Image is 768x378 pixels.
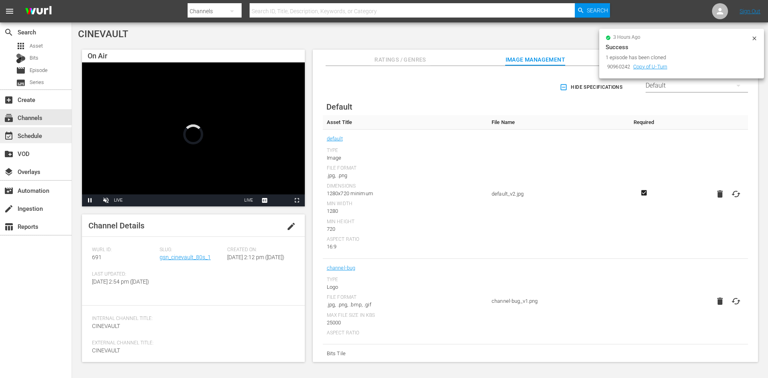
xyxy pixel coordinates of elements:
[327,148,484,154] div: Type
[30,78,44,86] span: Series
[606,62,632,72] td: 90960242
[16,54,26,63] div: Bits
[92,340,291,346] span: External Channel Title:
[227,247,291,253] span: Created On:
[606,54,749,62] div: 1 episode has been cloned
[16,66,26,75] span: Episode
[160,247,223,253] span: Slug:
[326,102,352,112] span: Default
[587,3,608,18] span: Search
[92,278,149,285] span: [DATE] 2:54 pm ([DATE])
[92,271,156,278] span: Last Updated:
[606,42,758,52] div: Success
[4,28,14,37] span: Search
[82,62,305,206] div: Video Player
[92,323,120,329] span: CINEVAULT
[327,190,484,198] div: 1280x720 minimum
[4,95,14,105] span: Create
[160,254,211,260] a: gsn_cinevault_80s_1
[241,194,257,206] button: Seek to live, currently playing live
[327,301,484,309] div: .jpg, .png, .bmp, .gif
[327,134,343,144] a: default
[30,66,48,74] span: Episode
[561,83,622,92] span: Hide Specifications
[327,277,484,283] div: Type
[244,198,253,202] span: LIVE
[92,347,120,354] span: CINEVAULT
[92,316,291,322] span: Internal Channel Title:
[16,41,26,51] span: Asset
[4,113,14,123] span: Channels
[30,54,38,62] span: Bits
[30,42,43,50] span: Asset
[327,225,484,233] div: 720
[4,222,14,232] span: Reports
[626,115,661,130] th: Required
[4,149,14,159] span: VOD
[488,130,626,259] td: default_v2.jpg
[327,283,484,291] div: Logo
[327,263,356,273] a: channel-bug
[4,131,14,141] span: Schedule
[92,247,156,253] span: Wurl ID:
[78,28,128,40] span: CINEVAULT
[327,207,484,215] div: 1280
[282,217,301,236] button: edit
[558,76,626,98] button: Hide Specifications
[227,254,284,260] span: [DATE] 2:12 pm ([DATE])
[289,194,305,206] button: Fullscreen
[257,194,273,206] button: Captions
[575,3,610,18] button: Search
[633,64,667,70] a: Copy of U-Turn
[88,221,144,230] span: Channel Details
[505,55,565,65] span: Image Management
[327,348,484,359] span: Bits Tile
[488,115,626,130] th: File Name
[327,165,484,172] div: File Format
[327,172,484,180] div: .jpg, .png
[88,52,107,60] span: On Air
[5,6,14,16] span: menu
[98,194,114,206] button: Unmute
[19,2,58,21] img: ans4CAIJ8jUAAAAAAAAAAAAAAAAAAAAAAAAgQb4GAAAAAAAAAAAAAAAAAAAAAAAAJMjXAAAAAAAAAAAAAAAAAAAAAAAAgAT5G...
[370,55,430,65] span: Ratings / Genres
[646,74,748,97] div: Default
[740,8,760,14] a: Sign Out
[323,115,488,130] th: Asset Title
[114,194,123,206] div: LIVE
[286,222,296,231] span: edit
[639,189,649,196] svg: Required
[16,78,26,88] span: Series
[4,167,14,177] span: Overlays
[327,219,484,225] div: Min Height
[327,294,484,301] div: File Format
[327,243,484,251] div: 16:9
[327,319,484,327] div: 25000
[327,312,484,319] div: Max File Size In Kbs
[327,330,484,336] div: Aspect Ratio
[488,259,626,344] td: channel-bug_v1.png
[613,34,640,41] span: 3 hours ago
[327,183,484,190] div: Dimensions
[327,201,484,207] div: Min Width
[4,186,14,196] span: Automation
[92,254,102,260] span: 691
[327,154,484,162] div: Image
[273,194,289,206] button: Picture-in-Picture
[4,204,14,214] span: Ingestion
[327,236,484,243] div: Aspect Ratio
[82,194,98,206] button: Pause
